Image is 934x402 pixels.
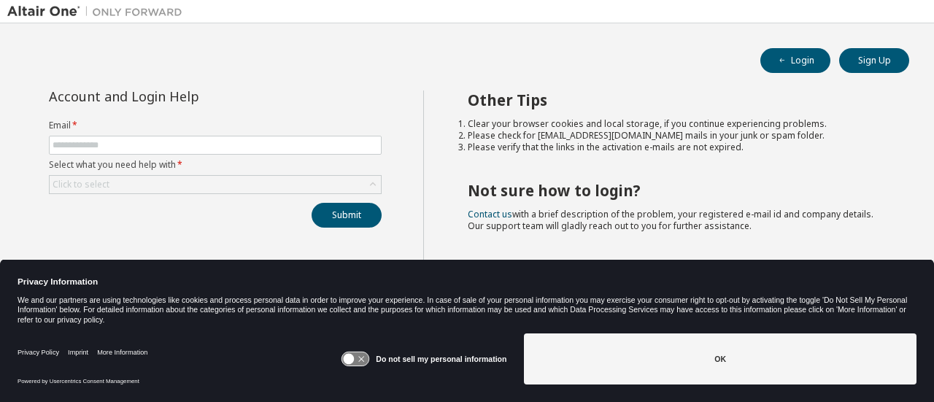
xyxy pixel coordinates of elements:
label: Select what you need help with [49,159,382,171]
li: Clear your browser cookies and local storage, if you continue experiencing problems. [468,118,884,130]
li: Please check for [EMAIL_ADDRESS][DOMAIN_NAME] mails in your junk or spam folder. [468,130,884,142]
span: with a brief description of the problem, your registered e-mail id and company details. Our suppo... [468,208,873,232]
button: Sign Up [839,48,909,73]
div: Click to select [50,176,381,193]
label: Email [49,120,382,131]
a: Contact us [468,208,512,220]
h2: Not sure how to login? [468,181,884,200]
li: Please verify that the links in the activation e-mails are not expired. [468,142,884,153]
div: Account and Login Help [49,90,315,102]
img: Altair One [7,4,190,19]
h2: Other Tips [468,90,884,109]
div: Click to select [53,179,109,190]
button: Login [760,48,830,73]
button: Submit [312,203,382,228]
